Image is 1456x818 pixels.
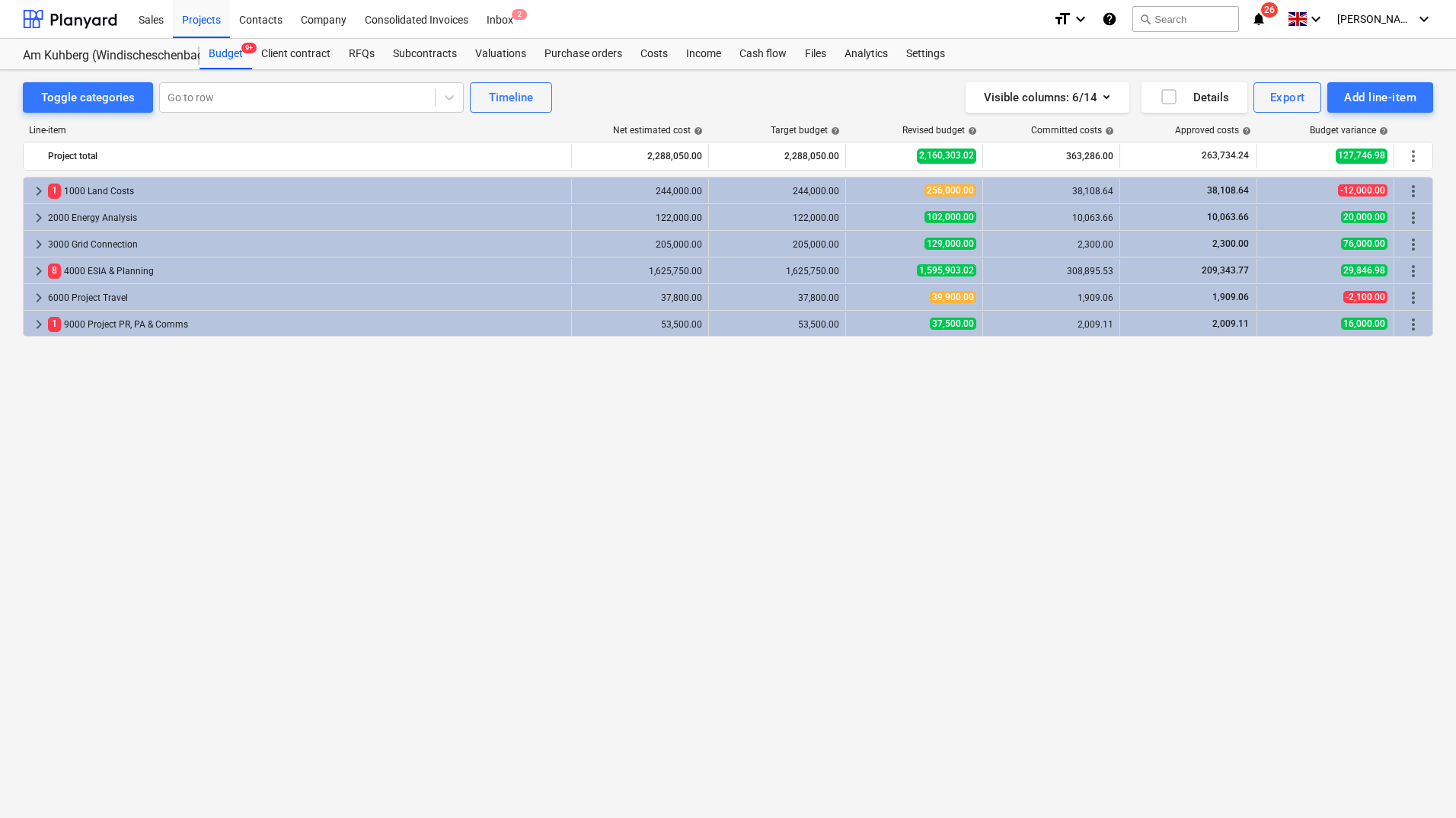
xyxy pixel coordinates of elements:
a: Purchase orders [535,39,631,69]
div: 10,063.66 [989,212,1113,223]
div: 308,895.53 [989,266,1113,276]
span: More actions [1404,289,1422,307]
span: 9+ [241,43,257,53]
div: 9000 Project PR, PA & Comms [48,312,565,337]
div: 205,000.00 [578,239,702,250]
a: Budget9+ [200,39,252,69]
span: 2,160,303.02 [917,149,976,163]
a: Analytics [835,39,897,69]
span: 263,734.24 [1200,149,1250,162]
span: More actions [1404,147,1422,165]
div: 2,300.00 [989,239,1113,250]
span: More actions [1404,209,1422,227]
div: Project total [48,144,565,168]
a: Cash flow [730,39,796,69]
i: notifications [1251,10,1266,28]
div: 6000 Project Travel [48,286,565,310]
span: 16,000.00 [1341,318,1387,330]
span: 1 [48,184,61,198]
span: keyboard_arrow_right [30,315,48,334]
span: 129,000.00 [924,238,976,250]
span: keyboard_arrow_right [30,182,48,200]
span: help [1376,126,1388,136]
span: 76,000.00 [1341,238,1387,250]
div: 244,000.00 [578,186,702,197]
button: Toggle categories [23,82,153,113]
span: 26 [1261,2,1278,18]
div: 2,288,050.00 [578,144,702,168]
div: 38,108.64 [989,186,1113,197]
button: Visible columns:6/14 [966,82,1129,113]
span: 10,063.66 [1205,212,1250,222]
span: 37,500.00 [930,318,976,330]
a: Income [677,39,730,69]
div: 37,800.00 [715,292,839,303]
div: Revised budget [902,125,977,136]
i: Knowledge base [1102,10,1117,28]
div: Approved costs [1175,125,1251,136]
span: keyboard_arrow_right [30,289,48,307]
span: help [965,126,977,136]
div: Target budget [771,125,840,136]
div: 53,500.00 [715,319,839,330]
div: Visible columns : 6/14 [984,88,1111,107]
button: Details [1141,82,1247,113]
div: 244,000.00 [715,186,839,197]
a: Settings [897,39,954,69]
i: format_size [1053,10,1071,28]
span: search [1139,13,1151,25]
div: Am Kuhberg (Windischeschenbach) [23,48,181,64]
span: help [691,126,703,136]
span: 102,000.00 [924,211,976,223]
span: keyboard_arrow_right [30,235,48,254]
span: 1,909.06 [1211,292,1250,302]
div: 2,009.11 [989,319,1113,330]
a: Valuations [466,39,535,69]
div: Budget [200,39,252,69]
span: 38,108.64 [1205,185,1250,196]
span: 256,000.00 [924,184,976,197]
button: Timeline [470,82,552,113]
i: keyboard_arrow_down [1071,10,1090,28]
div: 4000 ESIA & Planning [48,259,565,283]
div: 1,909.06 [989,292,1113,303]
span: More actions [1404,182,1422,200]
div: Line-item [23,125,573,136]
div: 37,800.00 [578,292,702,303]
div: Files [796,39,835,69]
span: help [1239,126,1251,136]
button: Add line-item [1327,82,1433,113]
span: -12,000.00 [1338,184,1387,197]
div: 122,000.00 [715,212,839,223]
div: 2000 Energy Analysis [48,206,565,230]
div: Committed costs [1031,125,1114,136]
span: keyboard_arrow_right [30,262,48,280]
div: Export [1270,88,1305,107]
div: Timeline [489,88,533,107]
span: 209,343.77 [1200,265,1250,276]
span: 2 [512,9,527,20]
a: RFQs [340,39,384,69]
div: Add line-item [1344,88,1416,107]
div: 122,000.00 [578,212,702,223]
div: 1,625,750.00 [578,266,702,276]
div: Details [1160,88,1229,107]
span: [PERSON_NAME] [1337,13,1413,25]
a: Subcontracts [384,39,466,69]
div: 3000 Grid Connection [48,232,565,257]
i: keyboard_arrow_down [1415,10,1433,28]
span: 39,900.00 [930,291,976,303]
a: Client contract [252,39,340,69]
span: More actions [1404,315,1422,334]
span: 2,009.11 [1211,318,1250,329]
a: Costs [631,39,677,69]
span: 2,300.00 [1211,238,1250,249]
div: Budget variance [1310,125,1388,136]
